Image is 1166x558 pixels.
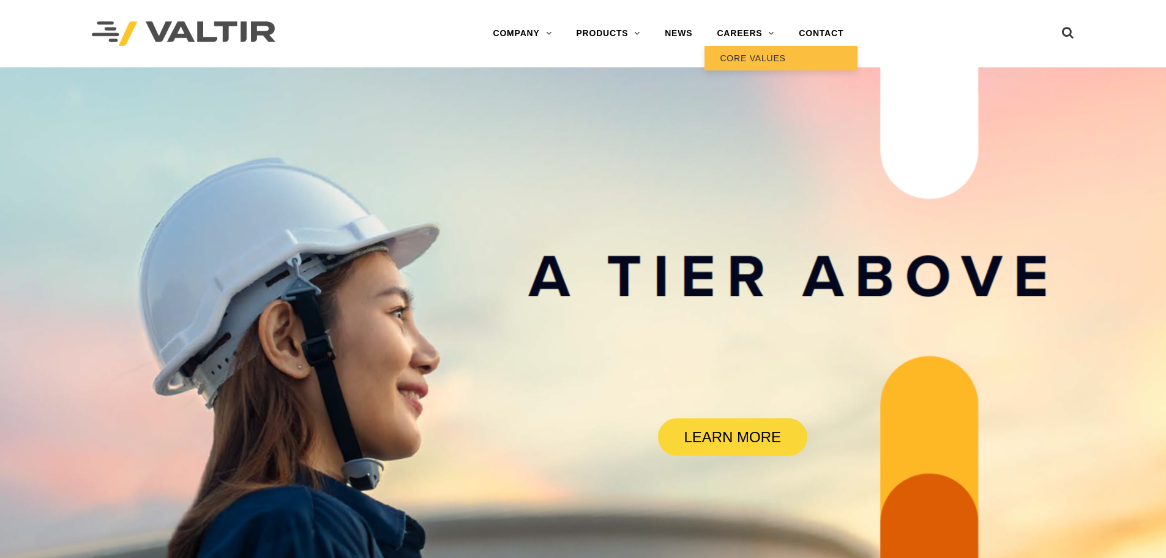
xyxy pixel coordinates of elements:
[652,21,704,46] a: NEWS
[787,21,856,46] a: CONTACT
[480,21,564,46] a: COMPANY
[658,418,807,456] a: LEARN MORE
[564,21,652,46] a: PRODUCTS
[704,46,858,70] a: CORE VALUES
[92,21,275,47] img: Valtir
[704,21,787,46] a: CAREERS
